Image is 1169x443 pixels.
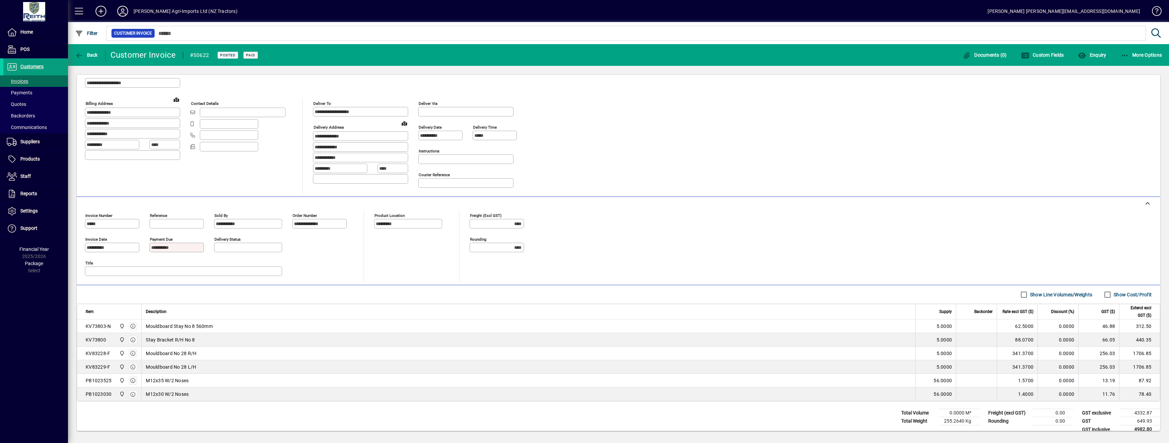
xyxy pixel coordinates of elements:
app-page-header-button: Back [68,49,105,61]
span: Back [75,52,98,58]
a: Staff [3,168,68,185]
td: 78.40 [1119,387,1160,401]
span: 5.0000 [937,364,952,370]
td: 0.0000 [1037,387,1078,401]
div: KV73803-N [86,323,111,330]
td: 0.00 [1032,417,1073,425]
span: Quotes [7,101,26,107]
div: PB1023525 [86,377,111,384]
td: 0.0000 [1037,333,1078,347]
span: Rate excl GST ($) [1002,308,1033,315]
td: 13.19 [1078,374,1119,387]
div: 341.3700 [1001,350,1033,357]
mat-label: Order number [293,213,317,218]
mat-label: Product location [374,213,405,218]
a: Payments [3,87,68,98]
mat-label: Freight (excl GST) [470,213,502,218]
span: Payments [7,90,32,95]
span: POS [20,47,30,52]
span: Mouldboard No 28 R/H [146,350,196,357]
span: Package [25,261,43,266]
a: Support [3,220,68,237]
td: 4332.87 [1119,409,1160,417]
a: Knowledge Base [1147,1,1161,23]
span: Staff [20,173,31,179]
span: Customer Invoice [114,30,152,37]
span: Description [146,308,167,315]
td: 66.05 [1078,333,1119,347]
div: KV83228-F [86,350,110,357]
div: 62.5000 [1001,323,1033,330]
div: [PERSON_NAME] Agri-Imports Ltd (NZ Tractors) [134,6,238,17]
span: Backorder [974,308,993,315]
mat-label: Reference [150,213,167,218]
td: 46.88 [1078,319,1119,333]
a: View on map [399,118,410,129]
span: Financial Year [19,246,49,252]
div: 341.3700 [1001,364,1033,370]
mat-label: Payment due [150,237,173,242]
div: Customer Invoice [110,50,176,60]
a: Communications [3,122,68,133]
div: 1.4000 [1001,391,1033,398]
span: 5.0000 [937,336,952,343]
span: Mouldboard No 28 L/H [146,364,196,370]
button: More Options [1119,49,1164,61]
div: KV73800 [86,336,106,343]
td: GST exclusive [1079,409,1119,417]
a: Settings [3,203,68,220]
span: GST ($) [1101,308,1115,315]
span: Stay Bracket R/H No 8 [146,336,195,343]
td: 0.0000 [1037,360,1078,374]
span: Mouldboard Stay No 8 560mm [146,323,213,330]
span: Custom Fields [1021,52,1064,58]
a: View on map [171,94,182,105]
mat-label: Delivery time [473,125,497,130]
td: GST inclusive [1079,425,1119,434]
mat-label: Delivery date [419,125,442,130]
button: Documents (0) [961,49,1009,61]
span: Settings [20,208,38,214]
td: 649.93 [1119,417,1160,425]
button: Enquiry [1076,49,1108,61]
span: Ashburton [118,390,125,398]
td: 1706.85 [1119,360,1160,374]
div: PB1023030 [86,391,111,398]
span: Ashburton [118,350,125,357]
button: Profile [112,5,134,17]
span: Backorders [7,113,35,118]
label: Show Line Volumes/Weights [1029,291,1092,298]
span: Home [20,29,33,35]
span: Support [20,225,37,231]
label: Show Cost/Profit [1112,291,1152,298]
button: Filter [73,27,100,39]
button: Add [90,5,112,17]
span: Ashburton [118,363,125,371]
td: GST [1079,417,1119,425]
button: Custom Fields [1019,49,1066,61]
td: 312.50 [1119,319,1160,333]
a: POS [3,41,68,58]
span: More Options [1121,52,1162,58]
span: Documents (0) [963,52,1007,58]
td: 11.76 [1078,387,1119,401]
mat-label: Invoice number [85,213,112,218]
span: Customers [20,64,43,69]
div: #50622 [190,50,209,61]
td: 0.0000 M³ [939,409,979,417]
span: Communications [7,125,47,130]
span: 56.0000 [934,377,952,384]
div: 88.0700 [1001,336,1033,343]
mat-label: Delivery status [214,237,241,242]
mat-label: Instructions [419,149,439,153]
span: Ashburton [118,377,125,384]
span: Ashburton [118,322,125,330]
a: Quotes [3,98,68,110]
mat-label: Rounding [470,237,486,242]
div: KV83229-F [86,364,110,370]
td: Freight (excl GST) [985,409,1032,417]
td: 0.0000 [1037,374,1078,387]
a: Products [3,151,68,168]
span: Enquiry [1078,52,1106,58]
span: 5.0000 [937,350,952,357]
